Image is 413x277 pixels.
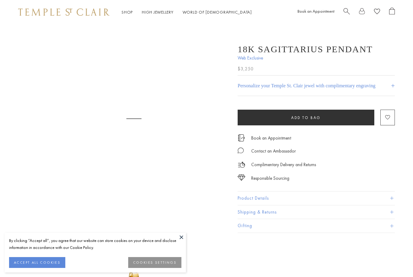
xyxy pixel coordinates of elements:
[251,175,289,182] div: Responsible Sourcing
[251,135,291,141] a: Book an Appointment
[298,8,334,14] a: Book an Appointment
[251,161,316,169] p: Complimentary Delivery and Returns
[238,192,395,205] button: Product Details
[9,257,65,268] button: ACCEPT ALL COOKIES
[18,8,109,16] img: Temple St. Clair
[383,249,407,271] iframe: Gorgias live chat messenger
[238,147,244,153] img: MessageIcon-01_2.svg
[343,8,350,17] a: Search
[238,134,245,141] img: icon_appointment.svg
[374,8,380,17] a: View Wishlist
[183,9,252,15] a: World of [DEMOGRAPHIC_DATA]World of [DEMOGRAPHIC_DATA]
[251,147,296,155] div: Contact an Ambassador
[128,257,181,268] button: COOKIES SETTINGS
[238,205,395,219] button: Shipping & Returns
[238,161,245,169] img: icon_delivery.svg
[238,219,395,233] button: Gifting
[122,9,133,15] a: ShopShop
[238,82,376,89] h4: Personalize your Temple St. Clair jewel with complimentary engraving
[291,115,321,120] span: Add to bag
[391,80,395,91] h4: +
[238,175,245,181] img: icon_sourcing.svg
[122,8,252,16] nav: Main navigation
[389,8,395,17] a: Open Shopping Bag
[238,65,254,73] span: $3,250
[238,110,374,125] button: Add to bag
[9,237,181,251] div: By clicking “Accept all”, you agree that our website can store cookies on your device and disclos...
[142,9,174,15] a: High JewelleryHigh Jewellery
[238,54,395,62] span: Web Exclusive
[238,44,373,54] h1: 18K Sagittarius Pendant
